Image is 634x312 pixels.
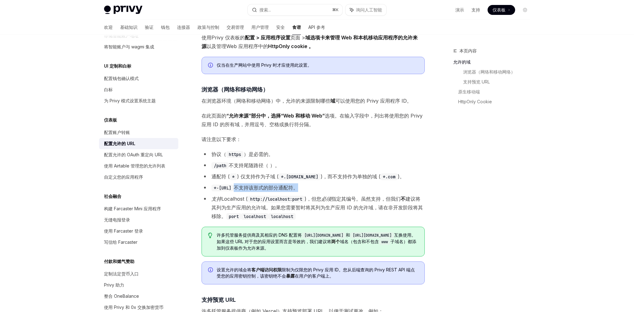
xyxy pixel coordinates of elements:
[455,7,464,13] a: 演示
[336,7,339,12] font: K
[251,20,269,35] a: 用户管理
[104,130,130,135] font: 配置账户转账
[276,25,285,30] font: 安全
[99,291,178,302] a: 整合 OneBalance
[206,43,226,49] font: 以及管理
[335,98,412,104] font: 可以使用您的 Privy 应用程序 ID。
[99,41,178,52] a: 将智能账户与 wagmi 集成
[99,268,178,279] a: 定制法定货币入口
[321,173,380,180] font: )，而不支持作为单独的域 (
[99,127,178,138] a: 配置账户转账
[227,20,244,35] a: 交易管理
[211,162,229,169] code: /path
[104,293,139,299] font: 整合 OneBalance
[104,194,121,199] font: 社会融合
[251,267,282,272] font: 客户端访问权限
[488,5,515,15] a: 仪表板
[99,138,178,149] a: 配置允许的 URL
[471,7,480,12] font: 支持
[249,185,298,191] font: 该形式的部分通配符。
[229,162,244,168] font: 不支持
[226,213,241,220] code: port
[99,73,178,84] a: 配置钱包确认模式
[145,20,154,35] a: 验证
[221,196,248,202] font: Localhost (
[104,87,113,92] font: 白标
[237,173,279,180] font: ) 仅支持作为子域 (
[104,282,124,287] font: Privy 助力
[244,151,273,157] font: ）是必需的。
[268,213,296,220] code: localhost
[306,196,321,202] font: ，但您
[268,43,314,49] font: HttpOnly cookie 。
[211,196,221,202] font: 支持
[99,160,178,172] a: 使用 Airtable 管理您的允许列表
[104,141,135,146] font: 配置允许的 URL
[161,20,170,35] a: 钱包
[104,76,139,81] font: 配置钱包确认模式
[99,84,178,95] a: 白标
[217,232,302,238] font: 许多托管服务提供商及其相应的 DNS 配置将
[104,98,156,103] font: 为 Privy 模式设置系统主题
[217,267,415,279] font: 限制为仅限您的 Privy 应用 ID。您从后端查询的 Privy REST API 端点受您的应用密钥控制，该密钥绝不会
[104,6,142,14] img: 灯光标志
[104,239,137,245] font: 写信给 Farcaster
[177,25,190,30] font: 连接器
[356,7,382,12] font: 询问人工智能
[99,95,178,106] a: 为 Privy 模式设置系统主题
[211,173,230,180] font: 通配符 (
[350,232,394,238] code: [URL][DOMAIN_NAME]
[198,20,219,35] a: 政策与控制
[99,237,178,248] a: 写信给 Farcaster
[308,25,325,30] font: API 参考
[292,20,301,35] a: 食谱
[217,267,251,272] font: 设置允许的域会将
[458,97,535,107] a: HttpOnly Cookie
[104,228,143,234] font: 使用 Farcaster 登录
[104,25,113,30] font: 欢迎
[331,196,346,202] font: 指定其
[455,7,464,12] font: 演示
[99,214,178,225] a: 无缝电报登录
[206,113,226,119] font: 此页面的
[208,267,214,274] svg: 信息
[202,113,206,119] font: 在
[217,62,312,68] font: 仅当在生产网站中使用 Privy 时才应使用此设置。
[493,7,506,12] font: 仪表板
[104,63,131,69] font: UI 定制和白标
[520,5,530,15] button: 切换暗模式
[292,25,301,30] font: 食谱
[99,225,178,237] a: 使用 Farcaster 登录
[226,43,268,49] font: Web 应用程序中的
[295,273,334,279] font: 在用户的客户端上。
[99,172,178,183] a: 自定义您的应用程序
[458,89,480,94] font: 原生移动端
[104,117,117,123] font: 仪表板
[198,25,219,30] font: 政策与控制
[245,34,290,41] font: 配置 > 应用程序设置
[211,34,245,41] font: Privy 仪表板的
[321,196,331,202] font: 必须
[346,232,350,238] font: 和
[279,173,321,180] code: *.[DOMAIN_NAME]
[104,271,139,276] font: 定制法定货币入口
[120,20,137,35] a: 基础知识
[104,152,163,157] font: 配置允许的 OAuth 重定向 URL
[241,213,268,220] code: localhost
[459,48,477,53] font: 本页内容
[211,185,234,191] code: *-[URL]
[281,113,325,119] font: “Web 和移动 Web”
[202,98,330,104] font: 在浏览器环境（网络和移动网络）中，允许的来源限制哪些
[226,204,325,211] font: 生产应用的允许域。如果您需要暂时将其列为
[104,174,143,180] font: 自定义您的应用程序
[290,34,305,41] font: 页面 >
[458,87,535,97] a: 原生移动端
[305,34,403,41] font: 域选项卡来管理 Web 和本机移动应用程序的
[379,239,390,245] code: www
[302,232,346,238] code: [URL][DOMAIN_NAME]
[104,259,134,264] font: 付款和燃气赞助
[120,25,137,30] font: 基础知识
[104,20,113,35] a: 欢迎
[251,25,269,30] font: 用户管理
[330,98,335,104] font: 域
